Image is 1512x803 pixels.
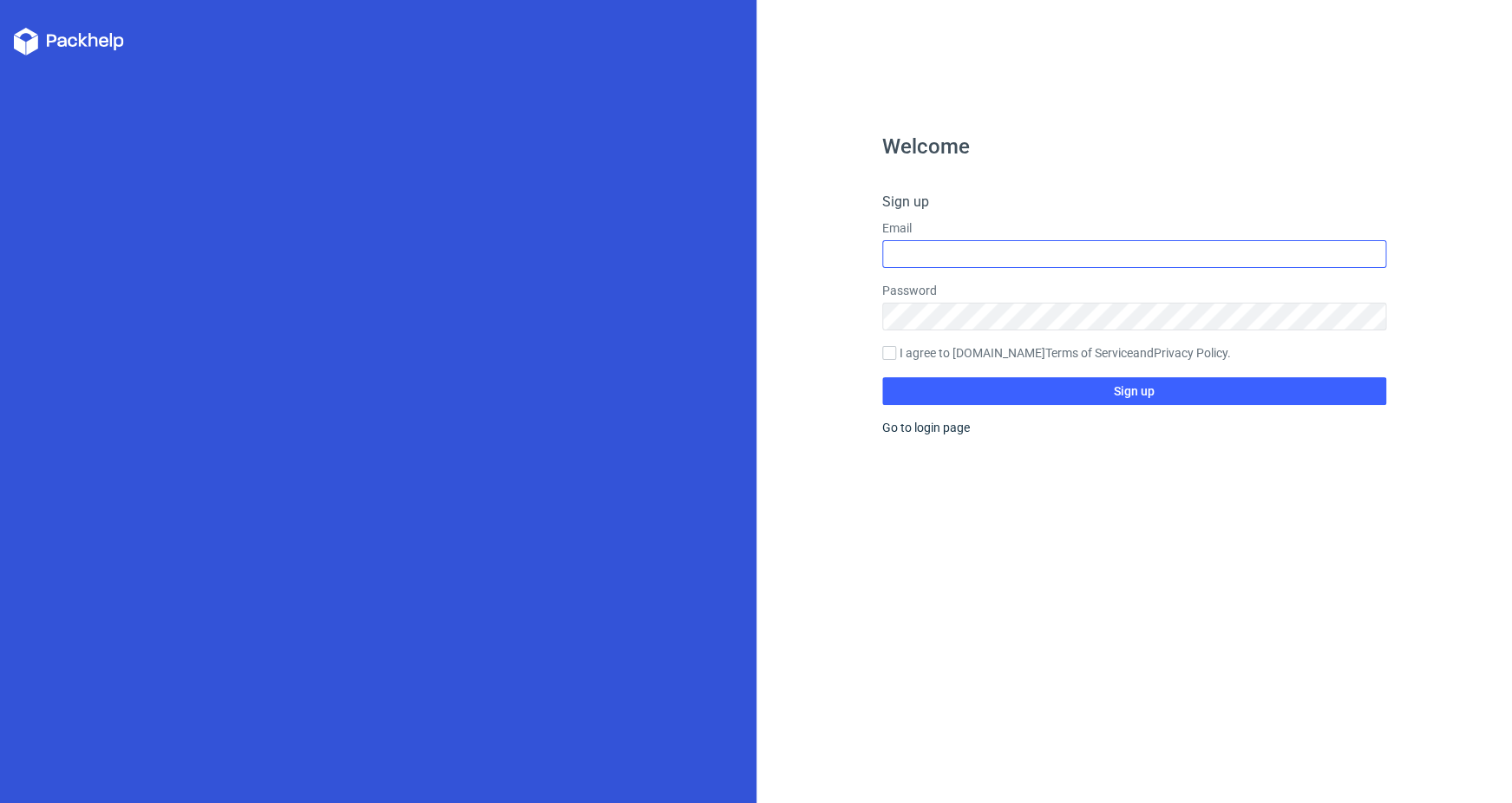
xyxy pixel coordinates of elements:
[1154,346,1227,360] a: Privacy Policy
[882,344,1386,363] label: I agree to [DOMAIN_NAME] and .
[882,421,970,434] a: Go to login page
[882,136,1386,157] h1: Welcome
[1114,385,1155,397] span: Sign up
[882,219,1386,237] label: Email
[1045,346,1133,360] a: Terms of Service
[882,282,1386,299] label: Password
[882,192,1386,212] h4: Sign up
[882,377,1386,405] button: Sign up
